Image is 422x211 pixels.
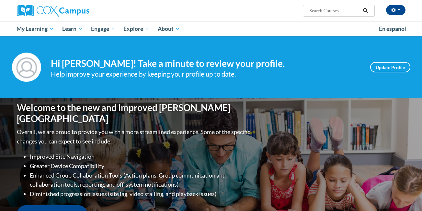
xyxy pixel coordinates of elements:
[30,171,252,190] li: Enhanced Group Collaboration Tools (Action plans, Group communication and collaboration tools, re...
[309,7,360,15] input: Search Courses
[360,7,370,15] button: Search
[17,102,252,124] h1: Welcome to the new and improved [PERSON_NAME][GEOGRAPHIC_DATA]
[379,25,406,32] span: En español
[51,58,360,69] h4: Hi [PERSON_NAME]! Take a minute to review your profile.
[17,5,89,17] img: Cox Campus
[30,189,252,199] li: Diminished progression issues (site lag, video stalling, and playback issues)
[375,22,410,36] a: En español
[12,53,41,82] img: Profile Image
[62,25,83,33] span: Learn
[158,25,180,33] span: About
[51,69,360,80] div: Help improve your experience by keeping your profile up to date.
[58,21,87,36] a: Learn
[396,185,417,206] iframe: Button to launch messaging window
[17,25,54,33] span: My Learning
[119,21,154,36] a: Explore
[123,25,149,33] span: Explore
[30,161,252,171] li: Greater Device Compatibility
[13,21,58,36] a: My Learning
[370,62,410,72] a: Update Profile
[30,152,252,161] li: Improved Site Navigation
[17,127,252,146] p: Overall, we are proud to provide you with a more streamlined experience. Some of the specific cha...
[91,25,115,33] span: Engage
[17,5,140,17] a: Cox Campus
[7,21,415,36] div: Main menu
[154,21,184,36] a: About
[87,21,120,36] a: Engage
[386,5,405,15] button: Account Settings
